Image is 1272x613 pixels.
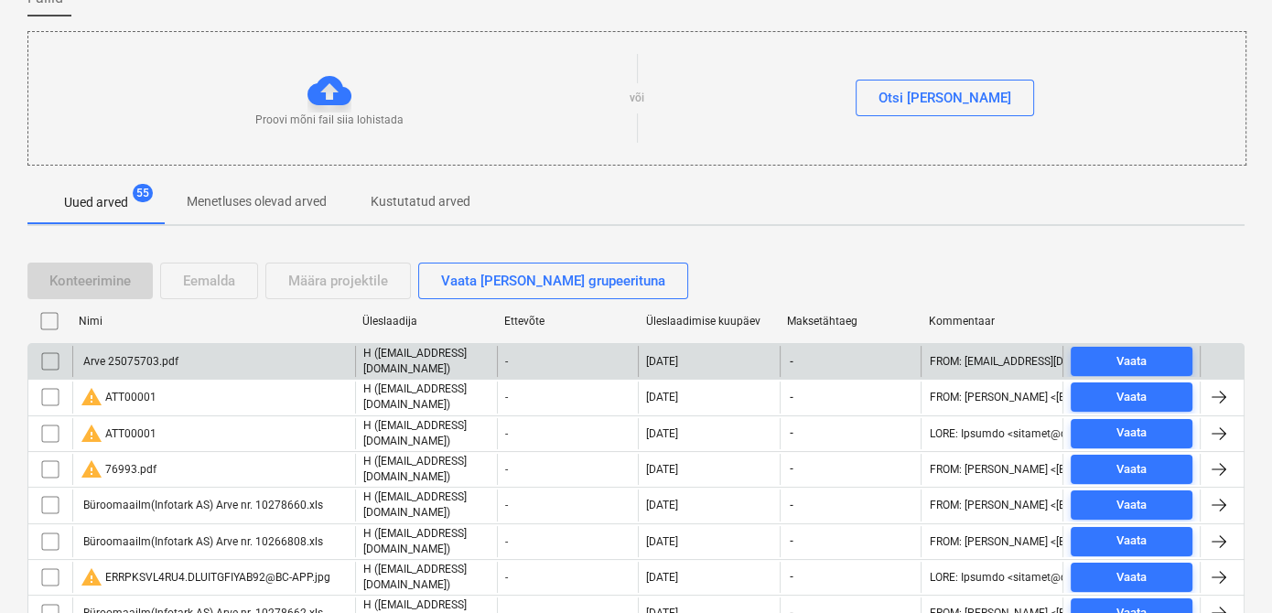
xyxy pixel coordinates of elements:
[1071,419,1192,448] button: Vaata
[856,80,1034,116] button: Otsi [PERSON_NAME]
[81,458,102,480] span: warning
[788,425,795,441] span: -
[1116,387,1147,408] div: Vaata
[497,489,639,521] div: -
[1071,347,1192,376] button: Vaata
[362,315,490,328] div: Üleslaadija
[363,489,490,521] p: H ([EMAIL_ADDRESS][DOMAIN_NAME])
[1071,527,1192,556] button: Vaata
[1116,423,1147,444] div: Vaata
[81,386,102,408] span: warning
[788,569,795,585] span: -
[646,535,678,548] div: [DATE]
[363,418,490,449] p: H ([EMAIL_ADDRESS][DOMAIN_NAME])
[81,535,323,548] div: Büroomaailm(Infotark AS) Arve nr. 10266808.xls
[363,346,490,377] p: H ([EMAIL_ADDRESS][DOMAIN_NAME])
[418,263,688,299] button: Vaata [PERSON_NAME] grupeerituna
[81,423,156,445] div: ATT00001
[1071,455,1192,484] button: Vaata
[1116,567,1147,588] div: Vaata
[79,315,348,328] div: Nimi
[81,423,102,445] span: warning
[1116,351,1147,372] div: Vaata
[1071,563,1192,592] button: Vaata
[646,571,678,584] div: [DATE]
[363,382,490,413] p: H ([EMAIL_ADDRESS][DOMAIN_NAME])
[1071,490,1192,520] button: Vaata
[929,315,1056,328] div: Kommentaar
[81,499,323,511] div: Büroomaailm(Infotark AS) Arve nr. 10278660.xls
[646,355,678,368] div: [DATE]
[1116,459,1147,480] div: Vaata
[788,533,795,549] span: -
[646,391,678,403] div: [DATE]
[371,192,470,211] p: Kustutatud arved
[788,390,795,405] span: -
[630,91,644,106] p: või
[81,566,102,588] span: warning
[1071,382,1192,412] button: Vaata
[81,458,156,480] div: 76993.pdf
[255,113,404,128] p: Proovi mõni fail siia lohistada
[787,315,914,328] div: Maksetähtaeg
[497,454,639,485] div: -
[646,463,678,476] div: [DATE]
[441,269,665,293] div: Vaata [PERSON_NAME] grupeerituna
[497,526,639,557] div: -
[497,346,639,377] div: -
[133,184,153,202] span: 55
[187,192,327,211] p: Menetluses olevad arved
[646,499,678,511] div: [DATE]
[81,355,178,368] div: Arve 25075703.pdf
[1116,495,1147,516] div: Vaata
[497,382,639,413] div: -
[788,354,795,370] span: -
[1116,531,1147,552] div: Vaata
[497,418,639,449] div: -
[788,498,795,513] span: -
[363,454,490,485] p: H ([EMAIL_ADDRESS][DOMAIN_NAME])
[363,526,490,557] p: H ([EMAIL_ADDRESS][DOMAIN_NAME])
[645,315,772,328] div: Üleslaadimise kuupäev
[504,315,631,328] div: Ettevõte
[879,86,1011,110] div: Otsi [PERSON_NAME]
[497,562,639,593] div: -
[64,193,128,212] p: Uued arved
[27,31,1246,166] div: Proovi mõni fail siia lohistadavõiOtsi [PERSON_NAME]
[81,386,156,408] div: ATT00001
[81,566,330,588] div: ERRPKSVL4RU4.DLUITGFIYAB92@BC-APP.jpg
[646,427,678,440] div: [DATE]
[788,461,795,477] span: -
[363,562,490,593] p: H ([EMAIL_ADDRESS][DOMAIN_NAME])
